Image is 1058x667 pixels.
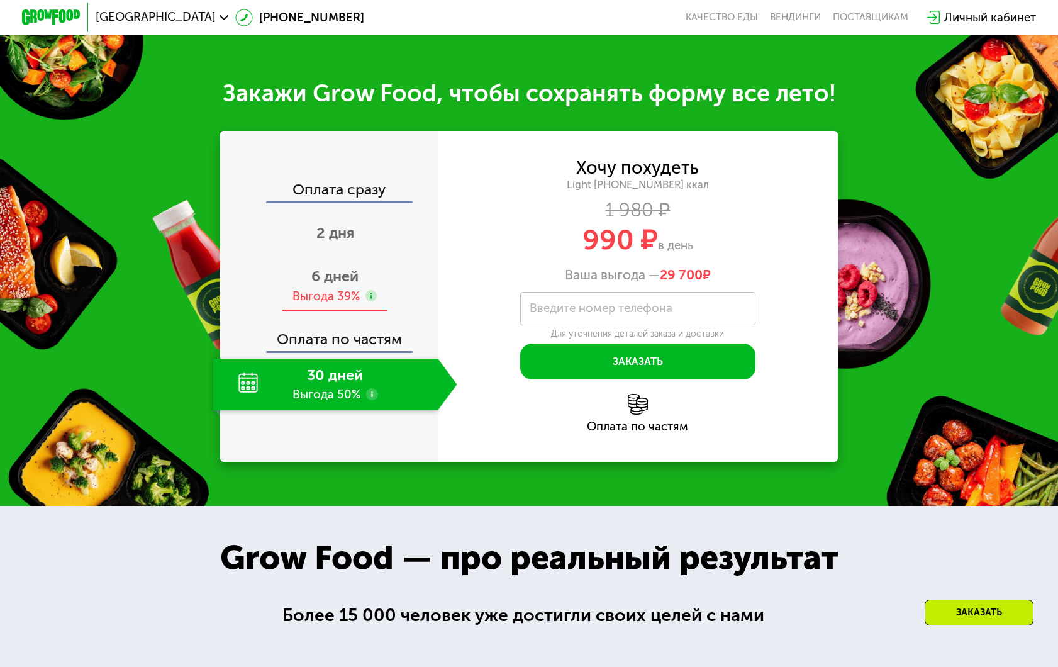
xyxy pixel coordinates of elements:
[235,9,364,26] a: [PHONE_NUMBER]
[311,267,359,285] span: 6 дней
[438,421,837,433] div: Оплата по частям
[292,288,360,305] div: Выгода 39%
[222,182,438,201] div: Оплата сразу
[660,267,703,283] span: 29 700
[660,267,711,283] span: ₽
[96,11,216,23] span: [GEOGRAPHIC_DATA]
[196,533,862,583] div: Grow Food — про реальный результат
[520,344,755,379] button: Заказать
[530,305,672,313] label: Введите номер телефона
[222,318,438,352] div: Оплата по частям
[686,11,758,23] a: Качество еды
[438,267,837,283] div: Ваша выгода —
[316,224,354,242] span: 2 дня
[628,394,649,415] img: l6xcnZfty9opOoJh.png
[658,238,693,252] span: в день
[438,178,837,191] div: Light [PHONE_NUMBER] ккал
[925,600,1033,625] div: Заказать
[944,9,1036,26] div: Личный кабинет
[770,11,821,23] a: Вендинги
[833,11,908,23] div: поставщикам
[576,160,699,176] div: Хочу похудеть
[282,602,776,629] div: Более 15 000 человек уже достигли своих целей с нами
[520,328,755,340] div: Для уточнения деталей заказа и доставки
[582,223,658,257] span: 990 ₽
[438,202,837,218] div: 1 980 ₽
